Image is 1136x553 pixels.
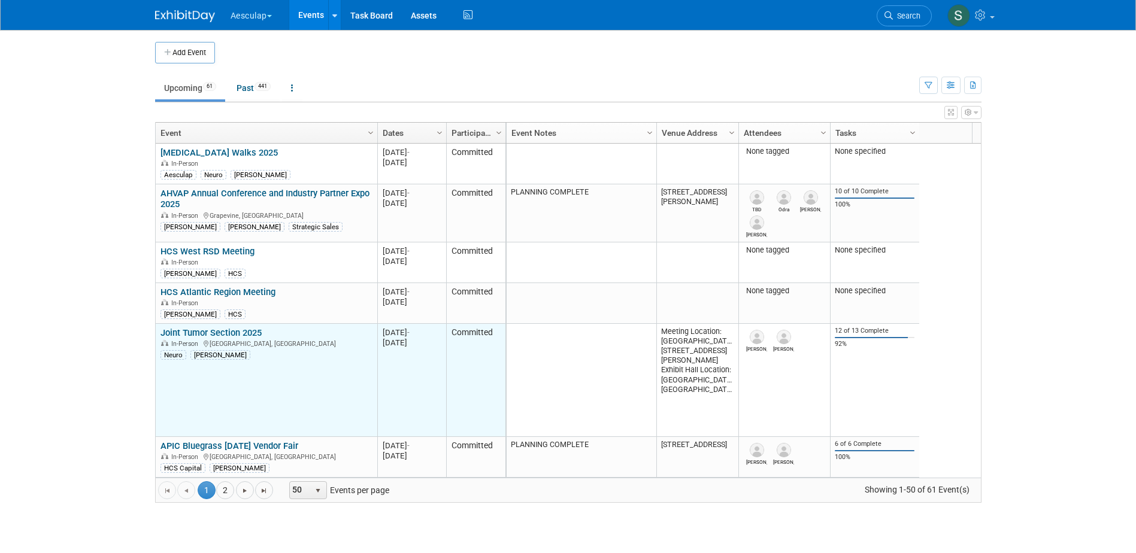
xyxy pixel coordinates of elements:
[255,481,273,499] a: Go to the last page
[171,160,202,168] span: In-Person
[155,77,225,99] a: Upcoming61
[511,123,649,143] a: Event Notes
[835,440,914,448] div: 6 of 6 Complete
[383,198,441,208] div: [DATE]
[446,242,505,283] td: Committed
[171,212,202,220] span: In-Person
[446,437,505,478] td: Committed
[773,344,794,352] div: Brian Knop
[383,256,441,266] div: [DATE]
[835,340,914,348] div: 92%
[225,269,246,278] div: HCS
[446,184,505,242] td: Committed
[201,170,226,180] div: Neuro
[160,327,262,338] a: Joint Tumor Section 2025
[750,443,764,457] img: Renee Wood
[383,157,441,168] div: [DATE]
[744,123,822,143] a: Attendees
[750,330,764,344] img: Conner Cunningham
[817,123,830,141] a: Column Settings
[407,328,410,337] span: -
[383,297,441,307] div: [DATE]
[171,340,202,348] span: In-Person
[494,128,504,138] span: Column Settings
[383,338,441,348] div: [DATE]
[155,42,215,63] button: Add Event
[407,148,410,157] span: -
[383,287,441,297] div: [DATE]
[835,286,914,296] div: None specified
[160,451,372,461] div: [GEOGRAPHIC_DATA], [GEOGRAPHIC_DATA]
[274,481,401,499] span: Events per page
[383,123,438,143] a: Dates
[160,440,298,451] a: APIC Bluegrass [DATE] Vendor Fair
[835,147,914,156] div: None specified
[727,128,737,138] span: Column Settings
[160,338,372,348] div: [GEOGRAPHIC_DATA], [GEOGRAPHIC_DATA]
[162,486,172,496] span: Go to the first page
[773,457,794,465] div: Jennifer Cavaliere
[435,128,444,138] span: Column Settings
[210,463,269,473] div: [PERSON_NAME]
[433,123,446,141] a: Column Settings
[853,481,980,498] span: Showing 1-50 of 61 Event(s)
[366,128,375,138] span: Column Settings
[643,123,656,141] a: Column Settings
[181,486,191,496] span: Go to the previous page
[446,324,505,437] td: Committed
[407,247,410,256] span: -
[255,82,271,91] span: 441
[645,128,655,138] span: Column Settings
[835,200,914,209] div: 100%
[289,222,343,232] div: Strategic Sales
[225,222,284,232] div: [PERSON_NAME]
[746,457,767,465] div: Renee Wood
[383,188,441,198] div: [DATE]
[906,123,919,141] a: Column Settings
[750,215,764,230] img: Marlon Mays
[746,230,767,238] div: Marlon Mays
[835,327,914,335] div: 12 of 13 Complete
[171,453,202,461] span: In-Person
[160,287,275,297] a: HCS Atlantic Region Meeting
[161,259,168,265] img: In-Person Event
[746,205,767,212] div: TBD
[407,189,410,197] span: -
[155,10,215,22] img: ExhibitDay
[908,128,917,138] span: Column Settings
[161,453,168,459] img: In-Person Event
[507,437,656,478] td: PLANNING COMPLETE
[158,481,176,499] a: Go to the first page
[160,170,196,180] div: Aesculap
[190,350,250,360] div: [PERSON_NAME]
[743,286,825,296] div: None tagged
[835,453,914,461] div: 100%
[893,11,920,20] span: Search
[656,184,738,242] td: [STREET_ADDRESS][PERSON_NAME]
[662,123,731,143] a: Venue Address
[160,210,372,220] div: Grapevine, [GEOGRAPHIC_DATA]
[746,344,767,352] div: Conner Cunningham
[177,481,195,499] a: Go to the previous page
[743,147,825,156] div: None tagged
[773,205,794,212] div: Odra Anderson
[228,77,280,99] a: Past441
[198,481,216,499] span: 1
[452,123,498,143] a: Participation
[161,340,168,346] img: In-Person Event
[236,481,254,499] a: Go to the next page
[743,245,825,255] div: None tagged
[835,245,914,255] div: None specified
[160,269,220,278] div: [PERSON_NAME]
[216,481,234,499] a: 2
[161,299,168,305] img: In-Person Event
[231,170,290,180] div: [PERSON_NAME]
[800,205,821,212] div: Allison Hughes
[161,212,168,218] img: In-Person Event
[160,246,255,257] a: HCS West RSD Meeting
[383,327,441,338] div: [DATE]
[161,160,168,166] img: In-Person Event
[407,287,410,296] span: -
[160,147,278,158] a: [MEDICAL_DATA] Walks 2025
[160,222,220,232] div: [PERSON_NAME]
